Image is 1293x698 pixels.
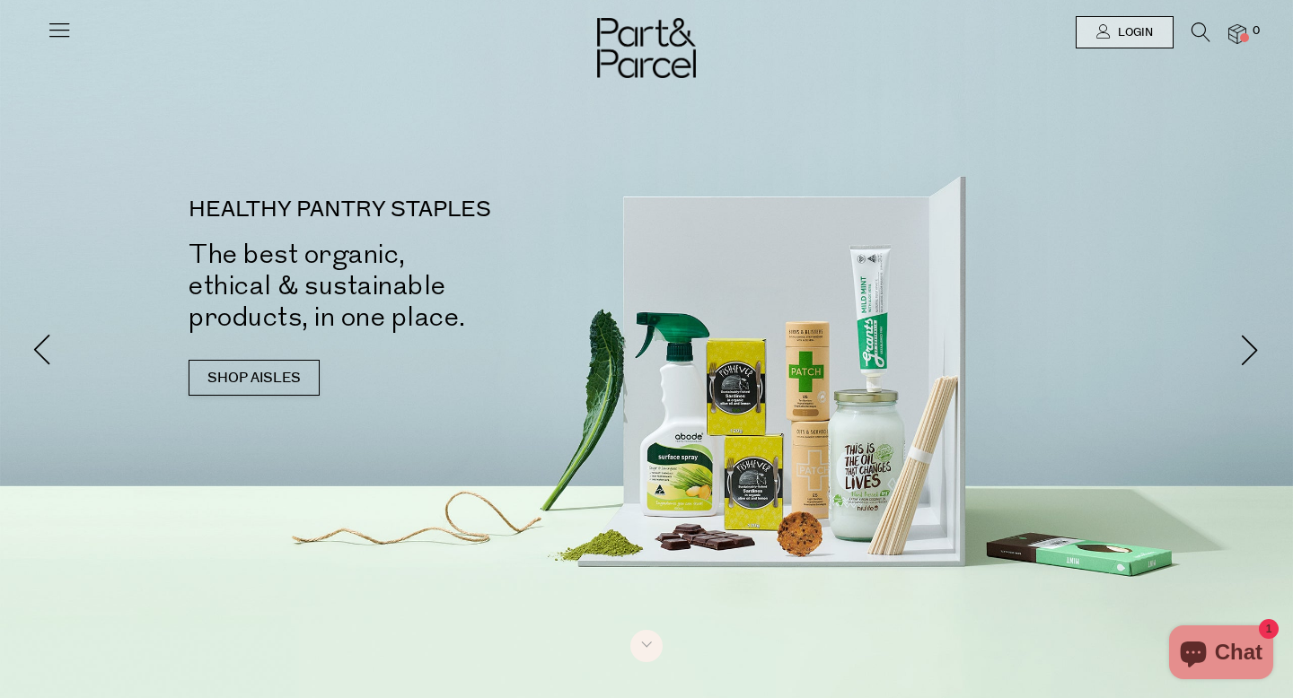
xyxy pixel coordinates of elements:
span: Login [1113,25,1153,40]
h2: The best organic, ethical & sustainable products, in one place. [189,239,673,333]
span: 0 [1248,23,1264,39]
a: SHOP AISLES [189,360,320,396]
inbox-online-store-chat: Shopify online store chat [1164,625,1279,684]
a: 0 [1228,24,1246,43]
p: HEALTHY PANTRY STAPLES [189,199,673,221]
img: Part&Parcel [597,18,696,78]
a: Login [1076,16,1174,48]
